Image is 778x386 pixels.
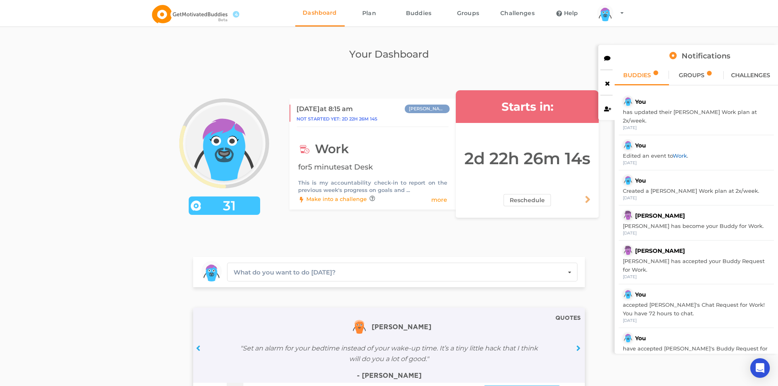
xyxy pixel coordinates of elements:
[306,196,367,204] a: Make into a challenge
[623,258,765,273] span: [PERSON_NAME] has accepted your Buddy Request for Work.
[342,116,377,122] span: 2d 22h 26m 14s
[679,72,704,78] span: GROUPS
[623,195,770,201] div: [DATE]
[238,373,540,379] div: - [PERSON_NAME]
[234,268,336,277] div: What do you want to do [DATE]?
[372,324,431,330] span: [PERSON_NAME]
[623,301,765,317] span: accepted [PERSON_NAME]'s Chat Request for Work! You have 72 hours to chat.
[731,72,770,78] span: CHALLENGES
[623,230,770,236] div: [DATE]
[623,345,767,360] span: have accepted [PERSON_NAME]'s Buddy Request for Work.
[464,148,591,168] span: 2d 22h 26m 14s
[405,105,450,113] div: [PERSON_NAME] Work
[623,223,764,229] span: [PERSON_NAME] has become your Buddy for Work.
[296,105,353,113] div: [DATE] at 8:15 am
[623,109,757,124] span: has updated their [PERSON_NAME] Work plan at 2x/week.
[623,125,770,131] div: [DATE]
[354,163,373,172] p: Desk
[298,179,447,194] p: This is my accountability check-in to report on the previous week's progress on goals and ...
[635,247,685,254] a: [PERSON_NAME]
[621,51,778,61] h2: Notifications
[238,343,540,364] p: " Set an alarm for your bedtime instead of your wake-up time. It’s a tiny little hack that I thin...
[456,90,599,123] div: Starts in:
[623,318,770,324] div: [DATE]
[201,202,258,210] span: 31
[159,47,619,62] h2: Your Dashboard
[623,187,759,194] span: Created a [PERSON_NAME] Work plan at 2x/week.
[431,196,447,204] a: more
[635,98,646,105] a: You
[635,212,685,219] a: [PERSON_NAME]
[298,162,447,173] div: for 5 minutes at
[298,141,447,156] div: Work
[504,194,551,206] button: Reschedule
[555,316,581,321] div: QUOTES
[623,152,688,159] span: Edited an event to .
[623,160,770,166] div: [DATE]
[238,312,540,338] a: [PERSON_NAME]
[750,358,770,378] div: Open Intercom Messenger
[635,142,646,149] a: You
[233,11,239,18] span: 4
[635,335,646,342] a: You
[673,152,687,159] a: Work
[623,72,651,78] span: BUDDIES
[635,177,646,184] a: You
[635,291,646,298] a: You
[623,274,770,280] div: [DATE]
[296,116,377,122] span: Not started yet:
